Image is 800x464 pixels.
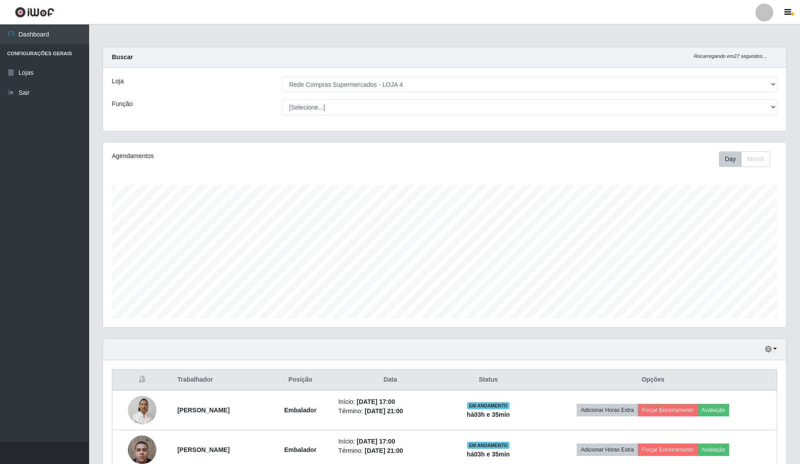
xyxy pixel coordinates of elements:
time: [DATE] 17:00 [357,398,395,405]
strong: há 03 h e 35 min [467,411,510,418]
div: Toolbar with button groups [719,151,777,167]
button: Avaliação [697,444,729,456]
strong: há 03 h e 35 min [467,451,510,458]
strong: Embalador [284,446,316,453]
th: Data [333,370,447,391]
span: EM ANDAMENTO [467,402,509,409]
th: Trabalhador [172,370,268,391]
li: Início: [338,437,442,446]
li: Início: [338,397,442,407]
strong: [PERSON_NAME] [177,446,230,453]
strong: [PERSON_NAME] [177,407,230,414]
label: Loja [112,77,123,86]
button: Forçar Encerramento [638,444,697,456]
button: Month [741,151,770,167]
li: Término: [338,407,442,416]
time: [DATE] 17:00 [357,438,395,445]
th: Status [447,370,529,391]
button: Avaliação [697,404,729,416]
time: [DATE] 21:00 [365,447,403,454]
label: Função [112,99,133,109]
i: Recarregando em 27 segundos... [694,53,767,59]
strong: Embalador [284,407,316,414]
span: EM ANDAMENTO [467,442,509,449]
img: 1675303307649.jpeg [128,391,156,429]
button: Day [719,151,742,167]
li: Término: [338,446,442,456]
button: Adicionar Horas Extra [577,444,638,456]
th: Posição [268,370,333,391]
time: [DATE] 21:00 [365,407,403,415]
div: Agendamentos [112,151,382,161]
th: Opções [529,370,777,391]
strong: Buscar [112,53,133,61]
img: CoreUI Logo [15,7,54,18]
button: Forçar Encerramento [638,404,697,416]
button: Adicionar Horas Extra [577,404,638,416]
div: First group [719,151,770,167]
